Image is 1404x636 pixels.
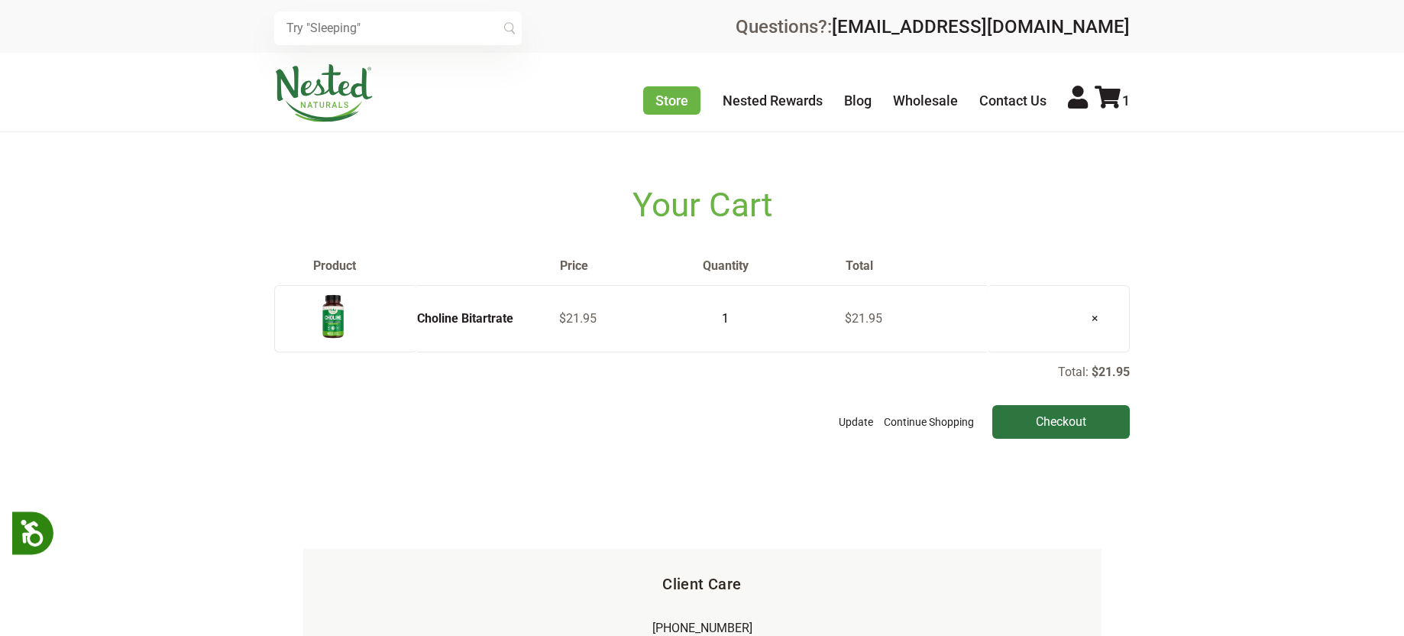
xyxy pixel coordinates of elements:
[1079,299,1111,338] a: ×
[559,258,702,274] th: Price
[1092,365,1130,379] p: $21.95
[314,292,352,342] img: Choline Bitartrate - USA
[274,186,1130,225] h1: Your Cart
[979,92,1047,109] a: Contact Us
[845,311,882,326] span: $21.95
[274,364,1130,439] div: Total:
[274,258,559,274] th: Product
[328,573,1077,595] h5: Client Care
[880,405,978,439] a: Continue Shopping
[274,64,374,122] img: Nested Naturals
[992,405,1130,439] input: Checkout
[845,258,988,274] th: Total
[1122,92,1130,109] span: 1
[652,621,752,635] a: [PHONE_NUMBER]
[559,311,597,326] span: $21.95
[844,92,872,109] a: Blog
[1095,92,1130,109] a: 1
[893,92,958,109] a: Wholesale
[835,405,877,439] button: Update
[417,311,513,326] a: Choline Bitartrate
[643,86,700,115] a: Store
[736,18,1130,36] div: Questions?:
[702,258,845,274] th: Quantity
[274,11,522,45] input: Try "Sleeping"
[832,16,1130,37] a: [EMAIL_ADDRESS][DOMAIN_NAME]
[723,92,823,109] a: Nested Rewards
